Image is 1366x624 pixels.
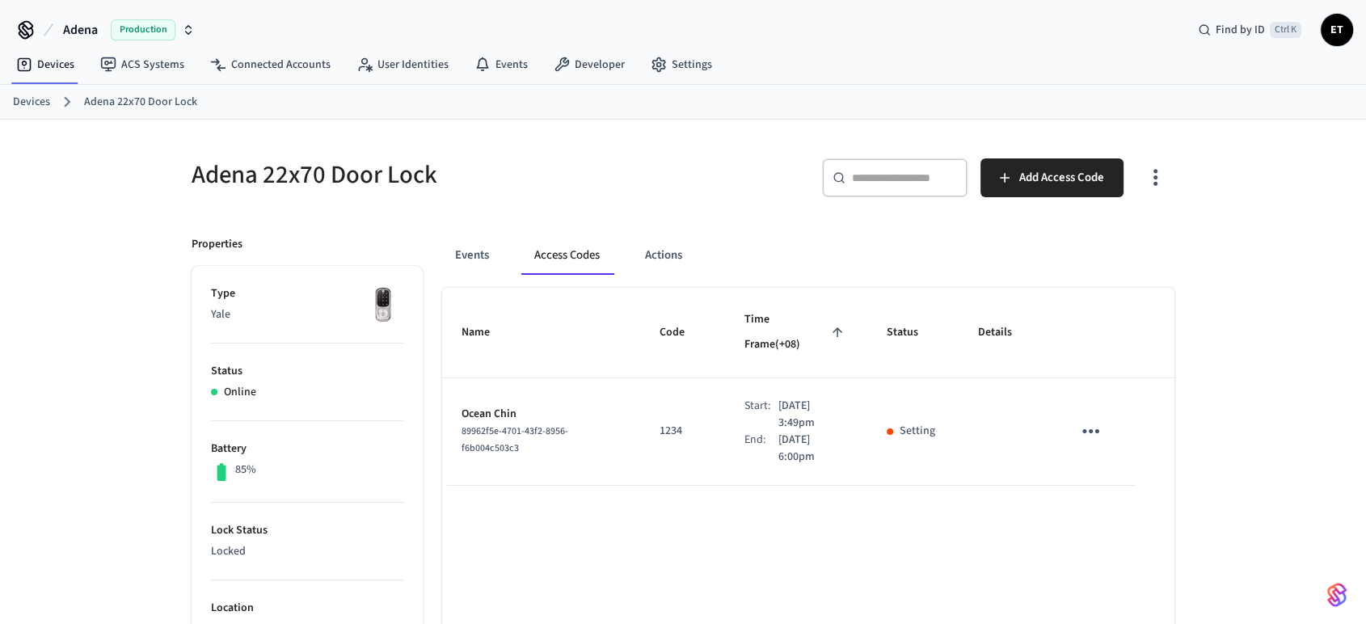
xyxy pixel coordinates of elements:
[84,94,197,111] a: Adena 22x70 Door Lock
[363,285,403,326] img: Yale Assure Touchscreen Wifi Smart Lock, Satin Nickel, Front
[638,50,725,79] a: Settings
[1322,15,1351,44] span: ET
[1216,22,1265,38] span: Find by ID
[462,406,621,423] p: Ocean Chin
[211,306,403,323] p: Yale
[521,236,613,275] button: Access Codes
[1185,15,1314,44] div: Find by IDCtrl K
[462,50,541,79] a: Events
[192,158,673,192] h5: Adena 22x70 Door Lock
[660,423,706,440] p: 1234
[887,320,939,345] span: Status
[63,20,98,40] span: Adena
[224,384,256,401] p: Online
[442,236,1174,275] div: ant example
[211,441,403,457] p: Battery
[632,236,695,275] button: Actions
[462,320,511,345] span: Name
[1270,22,1301,38] span: Ctrl K
[1019,167,1104,188] span: Add Access Code
[462,424,568,455] span: 89962f5e-4701-43f2-8956-f6b004c503c3
[111,19,175,40] span: Production
[235,462,256,479] p: 85%
[778,398,848,432] p: [DATE] 3:49pm
[197,50,344,79] a: Connected Accounts
[87,50,197,79] a: ACS Systems
[211,522,403,539] p: Lock Status
[442,288,1174,486] table: sticky table
[211,600,403,617] p: Location
[744,398,778,432] div: Start:
[541,50,638,79] a: Developer
[3,50,87,79] a: Devices
[344,50,462,79] a: User Identities
[211,285,403,302] p: Type
[744,307,847,358] span: Time Frame(+08)
[744,432,778,466] div: End:
[211,543,403,560] p: Locked
[980,158,1124,197] button: Add Access Code
[1327,582,1347,608] img: SeamLogoGradient.69752ec5.svg
[1321,14,1353,46] button: ET
[660,320,706,345] span: Code
[778,432,848,466] p: [DATE] 6:00pm
[211,363,403,380] p: Status
[192,236,242,253] p: Properties
[13,94,50,111] a: Devices
[442,236,502,275] button: Events
[978,320,1033,345] span: Details
[900,423,935,440] p: Setting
